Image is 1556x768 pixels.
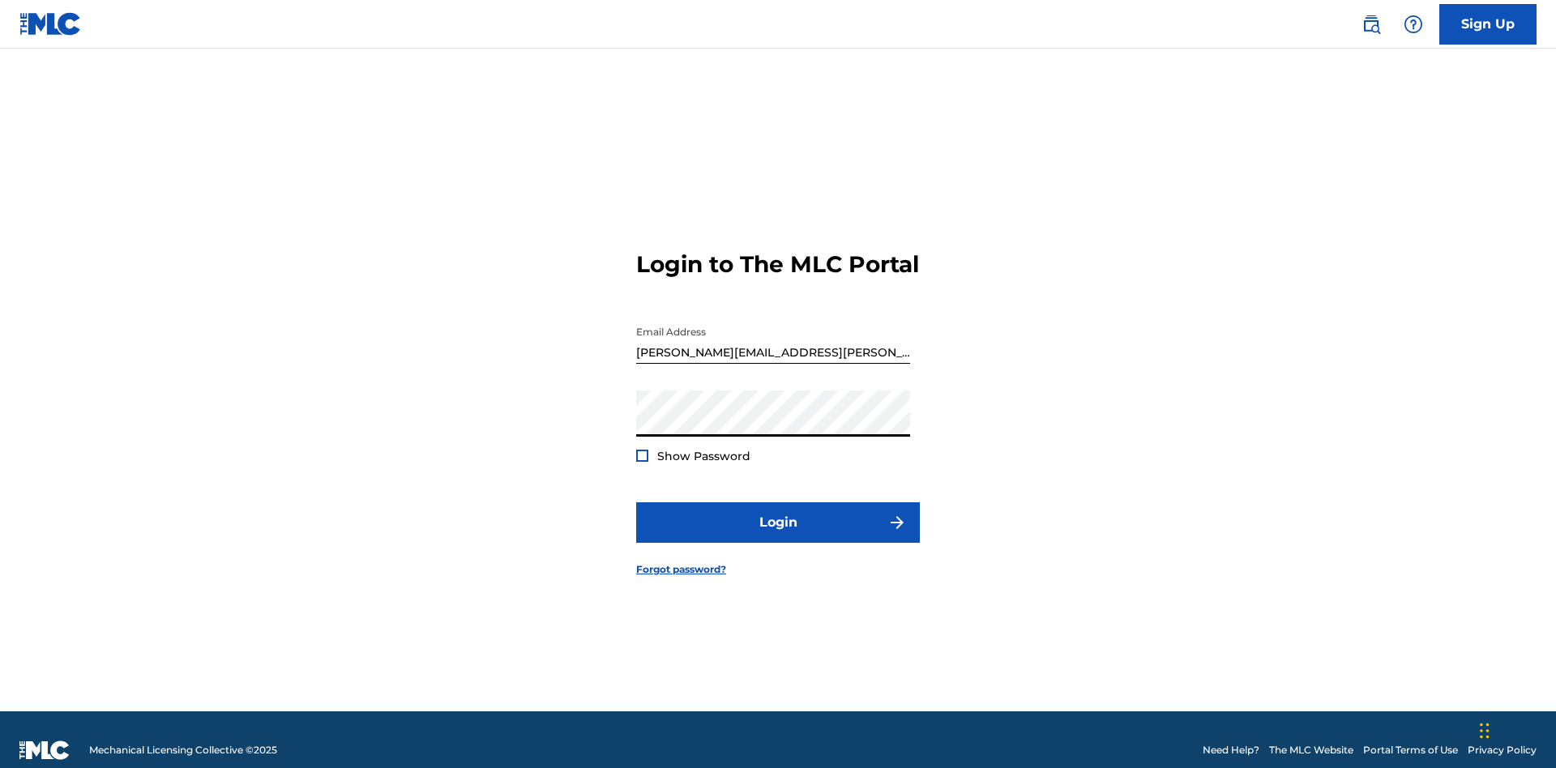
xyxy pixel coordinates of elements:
[1468,743,1537,757] a: Privacy Policy
[1475,690,1556,768] iframe: Chat Widget
[19,12,82,36] img: MLC Logo
[636,562,726,577] a: Forgot password?
[657,449,750,463] span: Show Password
[887,513,907,532] img: f7272a7cc735f4ea7f67.svg
[1363,743,1458,757] a: Portal Terms of Use
[1355,8,1387,41] a: Public Search
[89,743,277,757] span: Mechanical Licensing Collective © 2025
[1397,8,1430,41] div: Help
[636,250,919,279] h3: Login to The MLC Portal
[1361,15,1381,34] img: search
[636,502,920,543] button: Login
[1203,743,1259,757] a: Need Help?
[1480,706,1490,755] div: Drag
[1269,743,1353,757] a: The MLC Website
[1404,15,1423,34] img: help
[19,740,70,760] img: logo
[1439,4,1537,45] a: Sign Up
